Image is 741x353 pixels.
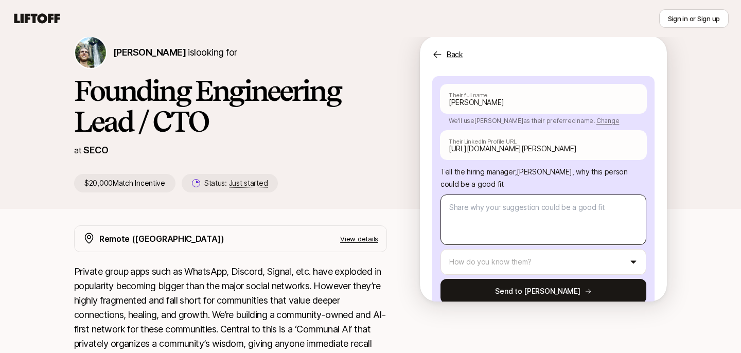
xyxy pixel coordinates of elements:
[113,47,186,58] span: [PERSON_NAME]
[74,144,81,157] p: at
[229,179,268,188] span: Just started
[99,232,224,245] p: Remote ([GEOGRAPHIC_DATA])
[596,117,620,125] span: Change
[659,9,729,28] button: Sign in or Sign up
[74,174,175,192] p: $20,000 Match Incentive
[440,113,646,126] p: We'll use [PERSON_NAME] as their preferred name.
[74,75,387,137] h1: Founding Engineering Lead / CTO
[440,166,646,190] p: Tell the hiring manager, [PERSON_NAME] , why this person could be a good fit
[440,279,646,304] button: Send to [PERSON_NAME]
[113,45,237,60] p: is looking for
[204,177,268,189] p: Status:
[75,37,106,68] img: Carter Cleveland
[83,143,108,157] p: SECO
[340,234,378,244] p: View details
[447,48,463,61] p: Back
